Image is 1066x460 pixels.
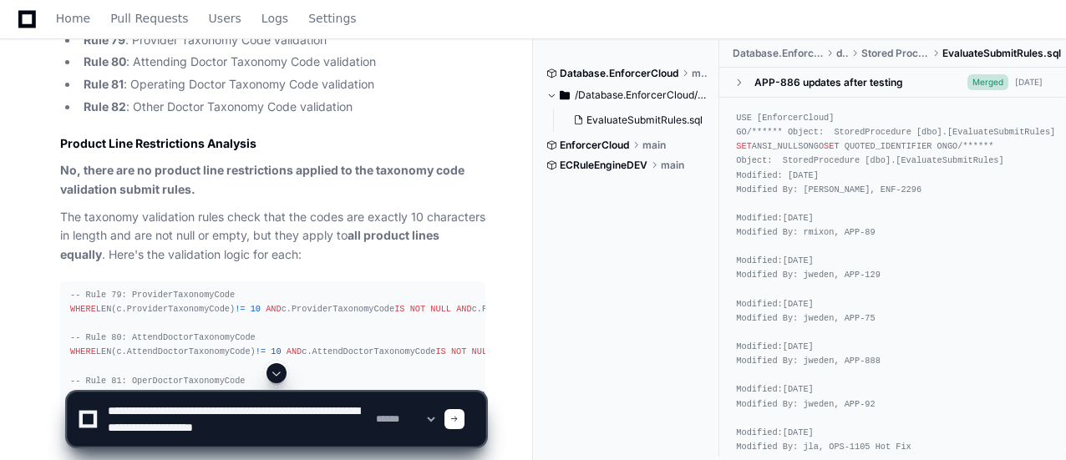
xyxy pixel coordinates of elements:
[70,346,96,356] span: WHERE
[110,13,188,23] span: Pull Requests
[560,67,678,80] span: Database.EnforcerCloud
[266,304,281,314] span: AND
[736,141,751,151] span: SET
[209,13,241,23] span: Users
[845,141,947,151] span: QUOTED_IDENTIFIER ON
[84,99,126,114] strong: Rule 82
[70,290,235,300] span: -- Rule 79: ProviderTaxonomyCode
[566,109,703,132] button: EvaluateSubmitRules.sql
[79,31,485,50] li: : Provider Taxonomy Code validation
[661,159,684,172] span: main
[84,54,126,68] strong: Rule 80
[261,13,288,23] span: Logs
[575,88,707,102] span: /Database.EnforcerCloud/dbo/Stored Procedures
[79,53,485,72] li: : Attending Doctor Taxonomy Code validation
[84,33,125,47] strong: Rule 79
[79,98,485,117] li: : Other Doctor Taxonomy Code validation
[84,77,124,91] strong: Rule 81
[546,82,707,109] button: /Database.EnforcerCloud/dbo/Stored Procedures
[235,304,245,314] span: !=
[967,74,1008,90] span: Merged
[1015,76,1043,88] div: [DATE]
[754,76,903,89] div: APP-886 updates after testing
[560,139,629,152] span: EnforcerCloud
[251,304,261,314] span: 10
[642,139,666,152] span: main
[70,304,96,314] span: WHERE
[308,13,356,23] span: Settings
[271,346,281,356] span: 10
[733,47,823,60] span: Database.EnforcerCloud
[60,163,464,196] strong: No, there are no product line restrictions applied to the taxonomy code validation submit rules.
[256,346,266,356] span: !=
[287,346,302,356] span: AND
[560,159,647,172] span: ECRuleEngineDEV
[60,135,485,152] h2: Product Line Restrictions Analysis
[803,141,813,151] span: ON
[60,208,485,265] p: The taxonomy validation rules check that the codes are exactly 10 characters in length and are no...
[79,75,485,94] li: : Operating Doctor Taxonomy Code validation
[56,13,90,23] span: Home
[394,304,404,314] span: IS
[410,304,451,314] span: NOT NULL
[451,346,492,356] span: NOT NULL
[456,304,471,314] span: AND
[586,114,703,127] span: EvaluateSubmitRules.sql
[560,85,570,105] svg: Directory
[836,47,847,60] span: dbo
[70,288,475,445] div: LEN(c.ProviderTaxonomyCode) c.ProviderTaxonomyCode c.ProviderTaxonomyCode LEN(c.AttendDoctorTaxon...
[824,141,839,151] span: SET
[942,47,1061,60] span: EvaluateSubmitRules.sql
[692,67,707,80] span: master
[435,346,445,356] span: IS
[861,47,929,60] span: Stored Procedures
[70,332,256,342] span: -- Rule 80: AttendDoctorTaxonomyCode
